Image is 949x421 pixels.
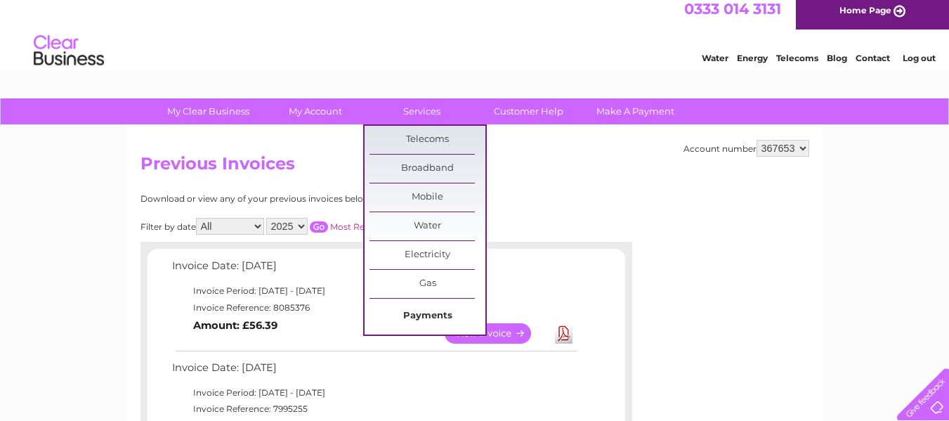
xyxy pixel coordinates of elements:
[140,154,809,181] h2: Previous Invoices
[330,221,384,232] a: Most Recent
[169,401,580,417] td: Invoice Reference: 7995255
[193,319,277,332] b: Amount: £56.39
[369,212,485,240] a: Water
[369,126,485,154] a: Telecoms
[369,270,485,298] a: Gas
[445,323,548,344] a: View
[169,358,580,384] td: Invoice Date: [DATE]
[683,140,809,157] div: Account number
[776,60,818,70] a: Telecoms
[140,194,509,204] div: Download or view any of your previous invoices below.
[369,183,485,212] a: Mobile
[33,37,105,79] img: logo.png
[827,60,847,70] a: Blog
[555,323,572,344] a: Download
[369,241,485,269] a: Electricity
[577,98,693,124] a: Make A Payment
[257,98,373,124] a: My Account
[471,98,587,124] a: Customer Help
[169,257,580,283] td: Invoice Date: [DATE]
[169,384,580,401] td: Invoice Period: [DATE] - [DATE]
[903,60,936,70] a: Log out
[169,283,580,299] td: Invoice Period: [DATE] - [DATE]
[702,60,728,70] a: Water
[364,98,480,124] a: Services
[150,98,266,124] a: My Clear Business
[143,8,807,68] div: Clear Business is a trading name of Verastar Limited (registered in [GEOGRAPHIC_DATA] No. 3667643...
[369,155,485,183] a: Broadband
[169,299,580,316] td: Invoice Reference: 8085376
[856,60,890,70] a: Contact
[684,7,781,25] a: 0333 014 3131
[369,302,485,330] a: Payments
[737,60,768,70] a: Energy
[140,218,509,235] div: Filter by date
